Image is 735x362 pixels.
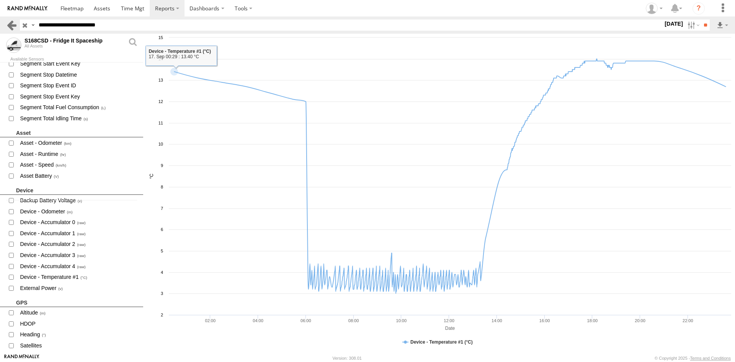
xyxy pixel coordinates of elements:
[9,332,14,337] input: Heading
[9,343,14,348] input: Satellites
[655,356,731,360] div: © Copyright 2025 -
[444,318,455,323] text: 12:00
[9,116,14,121] input: Segment Total Idling Time
[693,2,705,15] i: ?
[19,92,137,102] span: View Sensor Data
[158,57,163,61] text: 14
[4,354,39,362] a: Visit our Website
[19,283,137,293] span: View Sensor Data
[205,318,216,323] text: 02:00
[24,44,128,48] div: All Assets
[253,318,264,323] text: 04:00
[161,227,163,232] text: 6
[16,129,140,136] div: Asset
[19,308,137,318] span: View Sensor Data
[9,310,14,315] input: Altitude
[19,352,137,362] span: View Sensor Data
[161,206,163,211] text: 7
[9,174,14,179] input: Asset Battery
[9,275,14,280] input: Device - Temperature #1
[161,249,163,253] text: 5
[9,105,14,110] input: Segment Total Fuel Consumption
[158,35,163,40] text: 15
[19,171,137,181] span: View Sensor Data
[9,83,14,88] input: Segment Stop Event ID
[19,207,137,216] span: View Sensor Data
[19,218,137,228] span: View Sensor Data
[9,94,14,99] input: Segment Stop Event Key
[158,142,163,146] text: 10
[9,264,14,269] input: Device - Accumulator 4
[158,121,163,125] text: 11
[161,291,163,296] text: 3
[9,72,14,77] input: Segment Stop Datetime
[19,319,137,329] span: View Sensor Data
[663,20,684,28] label: [DATE]
[492,318,502,323] text: 14:00
[9,198,14,203] input: Backup Battery Voltage
[158,78,163,82] text: 13
[19,161,137,170] span: View Sensor Data
[19,138,137,148] span: View Sensor Data
[30,20,36,31] label: Search Query
[161,270,163,275] text: 4
[161,313,163,317] text: 2
[16,187,140,194] div: Device
[9,231,14,236] input: Device - Accumulator 1
[19,330,137,339] span: View Sensor Data
[19,81,137,90] span: View Sensor Data
[19,59,137,69] span: View Sensor Data
[9,152,14,157] input: Asset - Runtime
[9,220,14,225] input: Device - Accumulator 0
[19,251,137,260] span: View Sensor Data
[635,318,646,323] text: 20:00
[19,149,137,159] span: View Sensor Data
[8,6,47,11] img: rand-logo.svg
[19,240,137,249] span: View Sensor Data
[19,262,137,271] span: View Sensor Data
[6,38,21,53] span: Click to view sensor readings
[19,272,137,282] span: View Sensor Data
[19,70,137,80] span: View Sensor Data
[16,299,140,306] div: GPS
[128,38,137,53] a: View Asset Details
[396,318,407,323] text: 10:00
[24,38,124,44] div: S168CSD - Fridge It Spaceship - Click to view sensor readings
[587,318,598,323] text: 18:00
[19,103,137,113] span: View Sensor Data
[684,20,701,31] label: Search Filter Options
[19,229,137,238] span: View Sensor Data
[301,318,311,323] text: 06:00
[9,286,14,291] input: External Power
[9,162,14,167] input: Asset - Speed
[9,61,14,66] input: Segment Start Event Key
[716,20,729,31] label: Export results as...
[158,99,163,104] text: 12
[9,209,14,214] input: Device - Odometer
[161,185,163,189] text: 8
[690,356,731,360] a: Terms and Conditions
[9,321,14,326] input: HDOP
[161,163,163,168] text: 9
[149,174,154,179] tspan: °C
[19,196,137,205] span: View Sensor Data
[9,253,14,258] input: Device - Accumulator 3
[10,57,143,61] div: Available Sensors
[9,141,14,146] input: Asset - Odometer
[683,318,693,323] text: 22:00
[348,318,359,323] text: 08:00
[9,242,14,247] input: Device - Accumulator 2
[643,3,665,14] div: Peter Lu
[333,356,362,360] div: Version: 308.01
[6,20,17,31] a: Back to Assets
[445,326,455,331] tspan: Date
[539,318,550,323] text: 16:00
[19,114,137,123] span: View Sensor Data
[19,341,137,351] span: View Sensor Data
[410,339,473,345] tspan: Device - Temperature #1 (°C)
